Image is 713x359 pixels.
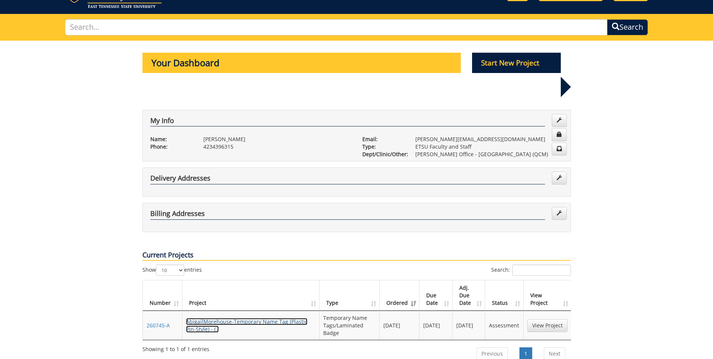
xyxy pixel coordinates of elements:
[472,53,561,73] p: Start New Project
[156,265,184,276] select: Showentries
[142,265,202,276] label: Show entries
[552,128,567,141] a: Change Password
[419,280,453,311] th: Due Date: activate to sort column ascending
[150,210,545,220] h4: Billing Addresses
[142,342,209,353] div: Showing 1 to 1 of 1 entries
[415,143,563,151] p: ETSU Faculty and Staff
[472,60,561,67] a: Start New Project
[319,311,380,340] td: Temporary Name Tags/Laminated Badge
[362,151,404,158] p: Dept/Clinic/Other:
[419,311,453,340] td: [DATE]
[362,135,404,143] p: Email:
[552,143,567,155] a: Change Communication Preferences
[150,135,192,143] p: Name:
[142,53,461,73] p: Your Dashboard
[415,135,563,143] p: [PERSON_NAME][EMAIL_ADDRESS][DOMAIN_NAME]
[491,265,571,276] label: Search:
[182,280,320,311] th: Project: activate to sort column ascending
[552,207,567,220] a: Edit Addresses
[552,114,567,127] a: Edit Info
[512,265,571,276] input: Search:
[65,19,607,35] input: Search...
[453,280,486,311] th: Adj. Due Date: activate to sort column ascending
[203,143,351,151] p: 4234396315
[143,280,182,311] th: Number: activate to sort column ascending
[485,280,523,311] th: Status: activate to sort column ascending
[142,250,571,261] p: Current Projects
[150,117,545,127] h4: My Info
[552,172,567,184] a: Edit Addresses
[150,143,192,151] p: Phone:
[380,311,419,340] td: [DATE]
[527,319,568,332] a: View Project
[415,151,563,158] p: [PERSON_NAME] Office - [GEOGRAPHIC_DATA] (QCM)
[380,280,419,311] th: Ordered: activate to sort column ascending
[607,19,648,35] button: Search
[147,322,170,329] a: 260745-A
[203,135,351,143] p: [PERSON_NAME]
[186,318,307,333] a: AbigailMorehouse-Temporary Name Tag (Plastic Pin-Style) - ( )
[362,143,404,151] p: Type:
[485,311,523,340] td: Assessment
[319,280,380,311] th: Type: activate to sort column ascending
[453,311,486,340] td: [DATE]
[150,175,545,184] h4: Delivery Addresses
[524,280,571,311] th: View Project: activate to sort column ascending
